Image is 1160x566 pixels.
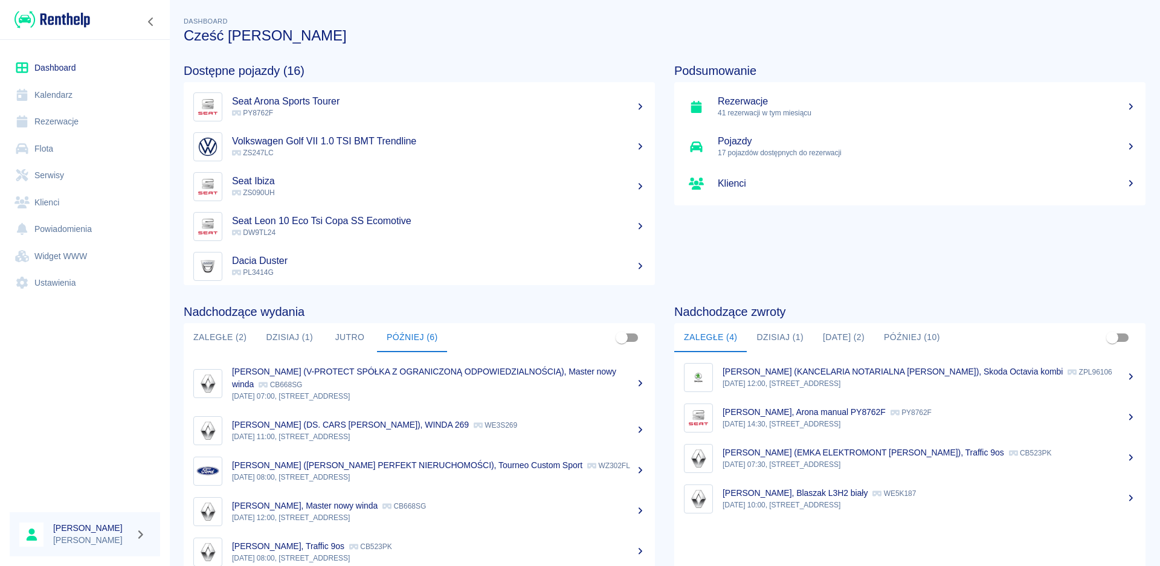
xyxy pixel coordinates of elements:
[232,512,645,523] p: [DATE] 12:00, [STREET_ADDRESS]
[382,502,426,510] p: CB668SG
[184,207,655,246] a: ImageSeat Leon 10 Eco Tsi Copa SS Ecomotive DW9TL24
[674,438,1145,478] a: Image[PERSON_NAME] (EMKA ELEKTROMONT [PERSON_NAME]), Traffic 9os CB523PK[DATE] 07:30, [STREET_ADD...
[687,366,710,389] img: Image
[674,87,1145,127] a: Rezerwacje41 rezerwacji w tym miesiącu
[10,54,160,82] a: Dashboard
[53,534,130,547] p: [PERSON_NAME]
[232,149,274,157] span: ZS247LC
[10,269,160,297] a: Ustawienia
[872,489,916,498] p: WE5K187
[232,255,645,267] h5: Dacia Duster
[232,215,645,227] h5: Seat Leon 10 Eco Tsi Copa SS Ecomotive
[674,397,1145,438] a: Image[PERSON_NAME], Arona manual PY8762F PY8762F[DATE] 14:30, [STREET_ADDRESS]
[184,451,655,491] a: Image[PERSON_NAME] ([PERSON_NAME] PERFEKT NIERUCHOMOŚCI), Tourneo Custom Sport WZ302FL[DATE] 08:0...
[10,243,160,270] a: Widget WWW
[10,135,160,162] a: Flota
[10,216,160,243] a: Powiadomienia
[184,357,655,410] a: Image[PERSON_NAME] (V-PROTECT SPÓŁKA Z OGRANICZONĄ ODPOWIEDZIALNOŚCIĄ), Master nowy winda CB668SG...
[874,323,950,352] button: Później (10)
[184,167,655,207] a: ImageSeat Ibiza ZS090UH
[10,108,160,135] a: Rezerwacje
[232,109,273,117] span: PY8762F
[184,410,655,451] a: Image[PERSON_NAME] (DS. CARS [PERSON_NAME]), WINDA 269 WE3S269[DATE] 11:00, [STREET_ADDRESS]
[196,372,219,395] img: Image
[1068,368,1112,376] p: ZPL96106
[142,14,160,30] button: Zwiń nawigację
[184,323,256,352] button: Zaległe (2)
[587,461,630,470] p: WZ302FL
[1101,326,1124,349] span: Pokaż przypisane tylko do mnie
[184,127,655,167] a: ImageVolkswagen Golf VII 1.0 TSI BMT Trendline ZS247LC
[232,391,645,402] p: [DATE] 07:00, [STREET_ADDRESS]
[196,95,219,118] img: Image
[718,178,1136,190] h5: Klienci
[232,175,645,187] h5: Seat Ibiza
[184,304,655,319] h4: Nadchodzące wydania
[196,215,219,238] img: Image
[232,431,645,442] p: [DATE] 11:00, [STREET_ADDRESS]
[184,63,655,78] h4: Dostępne pojazdy (16)
[674,478,1145,519] a: Image[PERSON_NAME], Blaszak L3H2 biały WE5K187[DATE] 10:00, [STREET_ADDRESS]
[813,323,874,352] button: [DATE] (2)
[747,323,813,352] button: Dzisiaj (1)
[196,255,219,278] img: Image
[232,420,469,429] p: [PERSON_NAME] (DS. CARS [PERSON_NAME]), WINDA 269
[10,82,160,109] a: Kalendarz
[184,18,228,25] span: Dashboard
[687,407,710,429] img: Image
[232,135,645,147] h5: Volkswagen Golf VII 1.0 TSI BMT Trendline
[674,323,747,352] button: Zaległe (4)
[232,460,582,470] p: [PERSON_NAME] ([PERSON_NAME] PERFEKT NIERUCHOMOŚCI), Tourneo Custom Sport
[196,500,219,523] img: Image
[232,95,645,108] h5: Seat Arona Sports Tourer
[232,541,344,551] p: [PERSON_NAME], Traffic 9os
[10,10,90,30] a: Renthelp logo
[196,175,219,198] img: Image
[10,189,160,216] a: Klienci
[259,381,302,389] p: CB668SG
[723,448,1004,457] p: [PERSON_NAME] (EMKA ELEKTROMONT [PERSON_NAME]), Traffic 9os
[723,378,1136,389] p: [DATE] 12:00, [STREET_ADDRESS]
[323,323,377,352] button: Jutro
[723,407,886,417] p: [PERSON_NAME], Arona manual PY8762F
[687,487,710,510] img: Image
[232,228,275,237] span: DW9TL24
[349,542,392,551] p: CB523PK
[674,127,1145,167] a: Pojazdy17 pojazdów dostępnych do rezerwacji
[610,326,633,349] span: Pokaż przypisane tylko do mnie
[232,367,616,389] p: [PERSON_NAME] (V-PROTECT SPÓŁKA Z OGRANICZONĄ ODPOWIEDZIALNOŚCIĄ), Master nowy winda
[474,421,517,429] p: WE3S269
[184,246,655,286] a: ImageDacia Duster PL3414G
[184,87,655,127] a: ImageSeat Arona Sports Tourer PY8762F
[674,357,1145,397] a: Image[PERSON_NAME] (KANCELARIA NOTARIALNA [PERSON_NAME]), Skoda Octavia kombi ZPL96106[DATE] 12:0...
[723,419,1136,429] p: [DATE] 14:30, [STREET_ADDRESS]
[723,500,1136,510] p: [DATE] 10:00, [STREET_ADDRESS]
[184,27,1145,44] h3: Cześć [PERSON_NAME]
[718,95,1136,108] h5: Rezerwacje
[718,135,1136,147] h5: Pojazdy
[196,460,219,483] img: Image
[232,553,645,564] p: [DATE] 08:00, [STREET_ADDRESS]
[10,162,160,189] a: Serwisy
[723,367,1063,376] p: [PERSON_NAME] (KANCELARIA NOTARIALNA [PERSON_NAME]), Skoda Octavia kombi
[674,63,1145,78] h4: Podsumowanie
[14,10,90,30] img: Renthelp logo
[723,488,868,498] p: [PERSON_NAME], Blaszak L3H2 biały
[53,522,130,534] h6: [PERSON_NAME]
[687,447,710,470] img: Image
[1009,449,1052,457] p: CB523PK
[196,419,219,442] img: Image
[232,268,274,277] span: PL3414G
[377,323,448,352] button: Później (6)
[723,459,1136,470] p: [DATE] 07:30, [STREET_ADDRESS]
[718,147,1136,158] p: 17 pojazdów dostępnych do rezerwacji
[232,188,275,197] span: ZS090UH
[891,408,932,417] p: PY8762F
[232,472,645,483] p: [DATE] 08:00, [STREET_ADDRESS]
[674,304,1145,319] h4: Nadchodzące zwroty
[256,323,323,352] button: Dzisiaj (1)
[196,135,219,158] img: Image
[674,167,1145,201] a: Klienci
[196,541,219,564] img: Image
[718,108,1136,118] p: 41 rezerwacji w tym miesiącu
